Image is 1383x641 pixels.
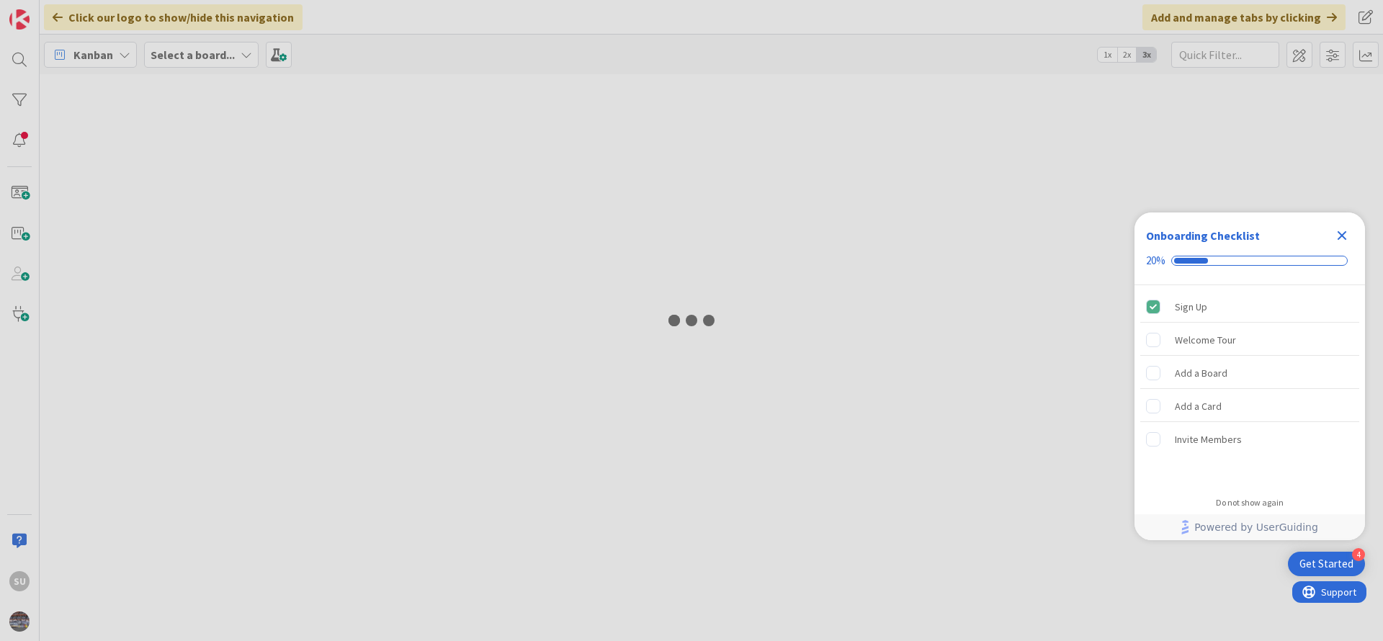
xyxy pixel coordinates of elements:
[1146,227,1260,244] div: Onboarding Checklist
[1175,398,1222,415] div: Add a Card
[1140,324,1359,356] div: Welcome Tour is incomplete.
[1352,548,1365,561] div: 4
[1216,497,1284,508] div: Do not show again
[1175,331,1236,349] div: Welcome Tour
[1134,514,1365,540] div: Footer
[1146,254,1353,267] div: Checklist progress: 20%
[1134,285,1365,488] div: Checklist items
[1288,552,1365,576] div: Open Get Started checklist, remaining modules: 4
[1299,557,1353,571] div: Get Started
[1146,254,1165,267] div: 20%
[1175,298,1207,315] div: Sign Up
[1140,390,1359,422] div: Add a Card is incomplete.
[1175,364,1227,382] div: Add a Board
[1140,423,1359,455] div: Invite Members is incomplete.
[1142,514,1358,540] a: Powered by UserGuiding
[1330,224,1353,247] div: Close Checklist
[1134,212,1365,540] div: Checklist Container
[1175,431,1242,448] div: Invite Members
[1140,291,1359,323] div: Sign Up is complete.
[29,2,64,19] span: Support
[1140,357,1359,389] div: Add a Board is incomplete.
[1194,519,1318,536] span: Powered by UserGuiding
